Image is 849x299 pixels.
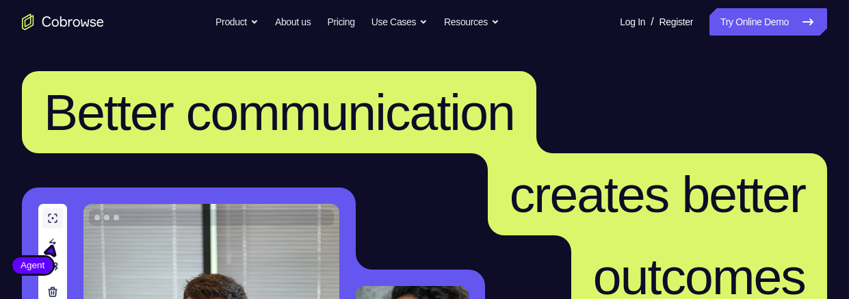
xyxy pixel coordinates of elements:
[444,8,499,36] button: Resources
[659,8,693,36] a: Register
[44,83,514,141] span: Better communication
[22,14,104,30] a: Go to the home page
[215,8,259,36] button: Product
[709,8,827,36] a: Try Online Demo
[651,14,653,30] span: /
[371,8,428,36] button: Use Cases
[620,8,645,36] a: Log In
[510,166,805,223] span: creates better
[275,8,311,36] a: About us
[327,8,354,36] a: Pricing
